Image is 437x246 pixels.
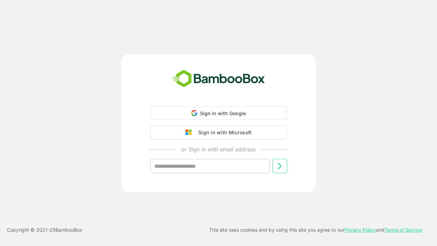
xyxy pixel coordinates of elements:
a: Privacy Policy [344,227,376,233]
p: Copyright © 2021- 25 BambooBox [7,226,82,234]
p: This site uses cookies and by using this site you agree to our and [209,226,422,234]
div: Sign in with Google [150,106,287,120]
button: Sign in with Microsoft [150,125,287,140]
img: bamboobox [169,68,269,90]
div: Sign in with Microsoft [195,128,252,137]
a: Terms of Service [384,227,422,233]
img: google [185,129,195,136]
span: Sign in with Google [200,110,246,116]
p: or Sign in with email address [181,145,256,153]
